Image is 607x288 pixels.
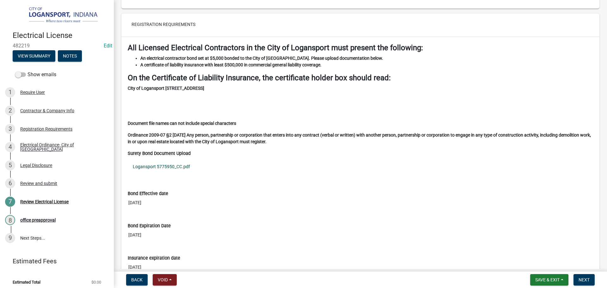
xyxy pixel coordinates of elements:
[5,160,15,170] div: 5
[13,50,55,62] button: View Summary
[573,274,595,285] button: Next
[20,143,104,151] div: Electrical Ordinance- City of [GEOGRAPHIC_DATA]
[131,277,143,282] span: Back
[5,215,15,225] div: 8
[5,106,15,116] div: 2
[128,159,593,174] a: Logansport 5775950_CC.pdf
[5,124,15,134] div: 3
[104,43,112,49] wm-modal-confirm: Edit Application Number
[13,43,101,49] span: 482219
[5,255,104,267] a: Estimated Fees
[104,43,112,49] a: Edit
[128,151,191,156] label: Surety Bond Document Upload
[128,43,423,52] strong: All Licensed Electrical Contractors in the City of Logansport must present the following:
[5,87,15,97] div: 1
[126,274,148,285] button: Back
[20,181,57,186] div: Review and submit
[140,56,383,61] strong: An electrical contractor bond set at $5,000 bonded to the City of [GEOGRAPHIC_DATA]. Please uploa...
[20,108,74,113] div: Contractor & Company Info
[13,280,40,284] span: Estimated Total
[128,192,168,196] label: Bond Effective date
[58,50,82,62] button: Notes
[128,132,591,144] strong: Ordinance 2009-07 §2 [DATE] Any person, partnership or corporation that enters into any contract ...
[5,142,15,152] div: 4
[153,274,177,285] button: Void
[20,90,45,95] div: Require User
[20,199,69,204] div: Review Electrical License
[13,31,109,40] h4: Electrical License
[5,197,15,207] div: 7
[530,274,568,285] button: Save & Exit
[20,127,72,131] div: Registration Requirements
[128,121,236,126] strong: Document file names can not include special characters
[13,7,104,24] img: City of Logansport, Indiana
[5,178,15,188] div: 6
[20,163,52,168] div: Legal Disclosure
[535,277,560,282] span: Save & Exit
[128,256,180,260] label: Insurance expiration date
[5,233,15,243] div: 9
[128,73,391,82] strong: On the Certificate of Liability Insurance, the certificate holder box should read:
[58,54,82,59] wm-modal-confirm: Notes
[579,277,590,282] span: Next
[13,54,55,59] wm-modal-confirm: Summary
[140,62,322,67] strong: A certificate of liability insurance with least $500,000 in commercial general liability coverage.
[158,277,168,282] span: Void
[91,280,101,284] span: $0.00
[128,224,171,228] label: Bond Expiration Date
[128,86,204,91] strong: City of Logansport [STREET_ADDRESS]
[15,71,56,78] label: Show emails
[126,19,200,30] button: Registration Requirements
[20,218,56,222] div: office preapproval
